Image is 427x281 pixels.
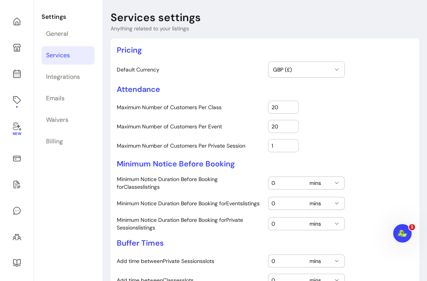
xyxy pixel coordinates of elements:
[306,255,344,267] button: mins
[12,60,120,83] div: If you have any question about what you can do with Fluum, I'm here to help!
[41,111,94,129] a: Waivers
[46,51,70,60] div: Services
[117,84,413,95] p: Attendance
[6,44,126,91] div: Hey there 😇If you have any question about what you can do with Fluum, I'm here to help![PERSON_NA...
[117,216,262,231] label: Minimum Notice Duration Before Booking for Private Sessions listings
[117,200,262,207] label: Minimum Notice Duration Before Booking for Events listings
[309,179,332,187] span: mins
[9,65,24,83] a: Calendar
[409,224,415,230] span: 1
[132,188,144,201] button: Send a message…
[117,257,262,265] label: Add time between Private Sessions slots
[134,3,149,18] button: Home
[12,191,18,198] button: Emoji picker
[41,46,94,65] a: Services
[37,4,87,10] h1: [PERSON_NAME]
[12,49,120,57] div: Hey there 😇
[46,137,63,146] div: Billing
[309,257,332,265] span: mins
[393,224,412,243] iframe: Intercom live chat
[36,191,43,198] button: Upload attachment
[111,11,201,25] p: Services settings
[9,149,24,168] a: Sales
[309,200,332,207] span: mins
[9,175,24,194] a: Waivers
[9,228,24,246] a: Clients
[7,175,147,188] textarea: Message…
[24,191,30,198] button: Gif picker
[46,94,65,103] div: Emails
[309,220,332,228] span: mins
[9,254,24,272] a: Resources
[117,238,413,248] p: Buffer Times
[268,62,344,77] button: GBP (£)
[41,12,94,22] p: Settings
[46,72,80,81] div: Integrations
[117,158,413,169] p: Minimum Notice Before Booking
[117,66,262,73] label: Default Currency
[117,123,262,130] label: Maximum Number of Customers Per Event
[117,103,262,111] label: Maximum Number of Customers Per Class
[9,12,24,31] a: Home
[12,93,77,97] div: [PERSON_NAME] • 24m ago
[41,89,94,108] a: Emails
[9,38,24,57] a: My Page
[46,115,68,125] div: Waivers
[5,3,20,18] button: go back
[46,29,68,38] div: General
[306,177,344,189] button: mins
[111,25,201,32] p: Anything related to your listings
[306,218,344,230] button: mins
[41,25,94,43] a: General
[41,68,94,86] a: Integrations
[306,197,344,210] button: mins
[117,142,262,150] label: Maximum Number of Customers Per Private Session
[9,91,24,109] a: Offerings
[117,175,262,191] label: Minimum Notice Duration Before Booking for Classes listings
[12,131,21,136] span: New
[9,201,24,220] a: My Messages
[41,132,94,151] a: Billing
[9,117,24,141] a: New
[22,4,34,17] img: Profile image for Roberta
[37,10,92,17] p: Active in the last 15m
[117,45,413,55] p: Pricing
[273,66,331,73] span: GBP (£)
[6,44,147,108] div: Roberta says…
